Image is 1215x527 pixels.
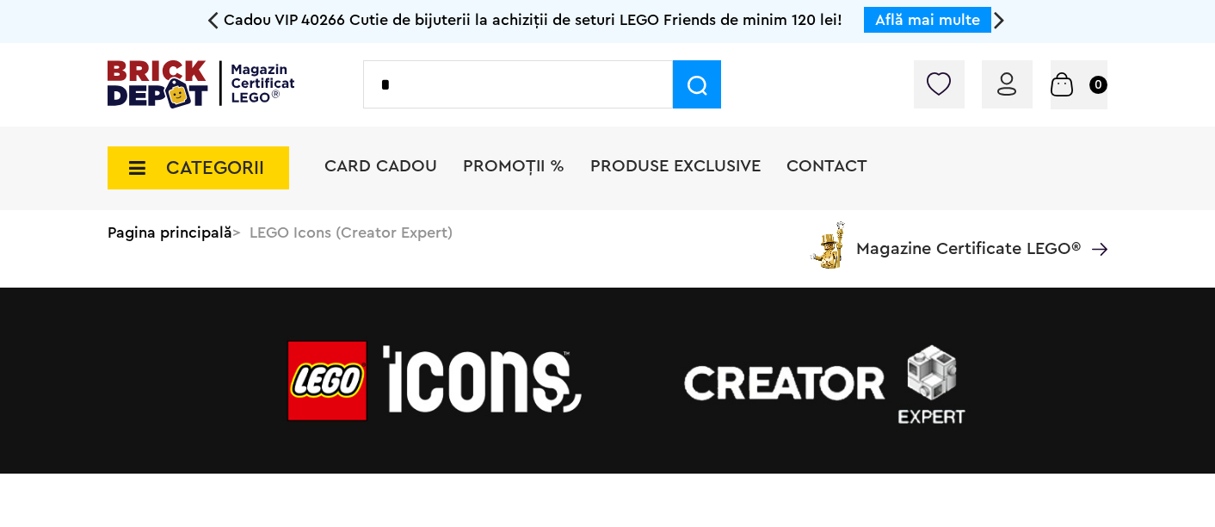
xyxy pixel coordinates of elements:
a: Contact [786,158,867,175]
a: Magazine Certificate LEGO® [1081,218,1107,235]
a: Produse exclusive [590,158,761,175]
a: Card Cadou [324,158,437,175]
span: Magazine Certificate LEGO® [856,218,1081,257]
a: Află mai multe [875,12,980,28]
span: CATEGORII [166,158,264,177]
span: Cadou VIP 40266 Cutie de bijuterii la achiziții de seturi LEGO Friends de minim 120 lei! [224,12,842,28]
small: 0 [1089,76,1107,94]
a: PROMOȚII % [463,158,564,175]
